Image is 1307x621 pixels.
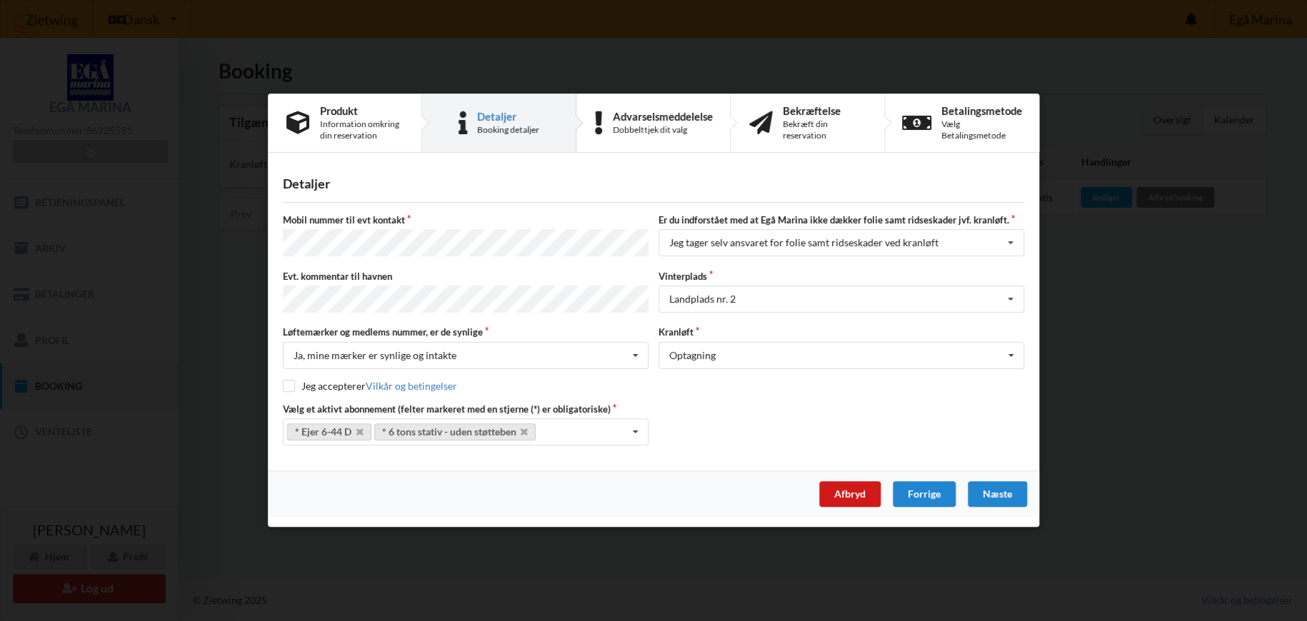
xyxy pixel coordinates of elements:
[941,105,1022,116] div: Betalingsmetode
[669,350,716,360] div: Optagning
[783,118,866,141] div: Bekræft din reservation
[783,105,866,116] div: Bekræftelse
[941,118,1022,141] div: Vælg Betalingsmetode
[669,238,938,248] div: Jeg tager selv ansvaret for folie samt ridseskader ved kranløft
[283,403,649,416] label: Vælg et aktivt abonnement (felter markeret med en stjerne (*) er obligatoriske)
[287,423,371,440] a: * Ejer 6-44 D
[658,270,1024,283] label: Vinterplads
[283,176,1024,192] div: Detaljer
[658,214,1024,227] label: Er du indforstået med at Egå Marina ikke dækker folie samt ridseskader jvf. kranløft.
[819,482,881,508] div: Afbryd
[477,111,539,122] div: Detaljer
[968,482,1027,508] div: Næste
[283,214,649,227] label: Mobil nummer til evt kontakt
[366,380,457,392] a: Vilkår og betingelser
[374,423,536,440] a: * 6 tons stativ - uden støtteben
[613,111,713,122] div: Advarselsmeddelelse
[294,350,456,360] div: Ja, mine mærker er synlige og intakte
[283,326,649,339] label: Løftemærker og medlems nummer, er de synlige
[283,270,649,283] label: Evt. kommentar til havnen
[613,124,713,136] div: Dobbelttjek dit valg
[477,124,539,136] div: Booking detaljer
[320,105,403,116] div: Produkt
[320,118,403,141] div: Information omkring din reservation
[893,482,956,508] div: Forrige
[669,294,736,304] div: Landplads nr. 2
[658,326,1024,339] label: Kranløft
[283,380,457,392] label: Jeg accepterer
